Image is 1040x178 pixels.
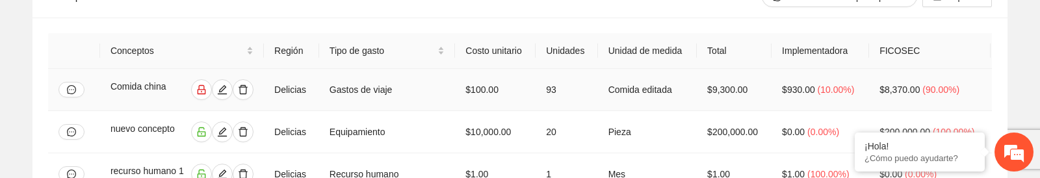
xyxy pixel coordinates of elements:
[319,69,455,111] td: Gastos de viaje
[536,33,597,69] th: Unidades
[782,84,815,95] span: $930.00
[110,44,244,58] span: Conceptos
[264,33,319,69] th: Región
[58,124,84,140] button: message
[212,121,233,142] button: edit
[697,111,772,153] td: $200,000.00
[191,121,212,142] button: unlock
[864,141,975,151] div: ¡Hola!
[922,84,959,95] span: ( 90.00% )
[192,84,211,95] span: lock
[319,111,455,153] td: Equipamiento
[598,69,697,111] td: Comida editada
[697,69,772,111] td: $9,300.00
[233,84,253,95] span: delete
[67,127,76,136] span: message
[782,127,805,137] span: $0.00
[807,127,839,137] span: ( 0.00% )
[58,82,84,97] button: message
[879,127,930,137] span: $200,000.00
[455,33,536,69] th: Costo unitario
[233,121,253,142] button: delete
[933,127,975,137] span: ( 100.00% )
[68,66,218,83] div: Chatee con nosotros ahora
[192,127,211,137] span: unlock
[598,111,697,153] td: Pieza
[319,33,455,69] th: Tipo de gasto
[233,79,253,100] button: delete
[233,127,253,137] span: delete
[67,85,76,94] span: message
[772,33,869,69] th: Implementadora
[536,69,597,111] td: 93
[213,84,232,95] span: edit
[110,121,183,142] div: nuevo concepto
[818,84,855,95] span: ( 10.00% )
[536,111,597,153] td: 20
[879,84,920,95] span: $8,370.00
[330,44,435,58] span: Tipo de gasto
[869,33,991,69] th: FICOSEC
[110,79,179,100] div: Comida china
[213,127,232,137] span: edit
[455,69,536,111] td: $100.00
[264,69,319,111] td: Delicias
[213,6,244,38] div: Minimizar ventana de chat en vivo
[212,79,233,100] button: edit
[100,33,264,69] th: Conceptos
[191,79,212,100] button: lock
[697,33,772,69] th: Total
[864,153,975,163] p: ¿Cómo puedo ayudarte?
[264,111,319,153] td: Delicias
[455,111,536,153] td: $10,000.00
[598,33,697,69] th: Unidad de medida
